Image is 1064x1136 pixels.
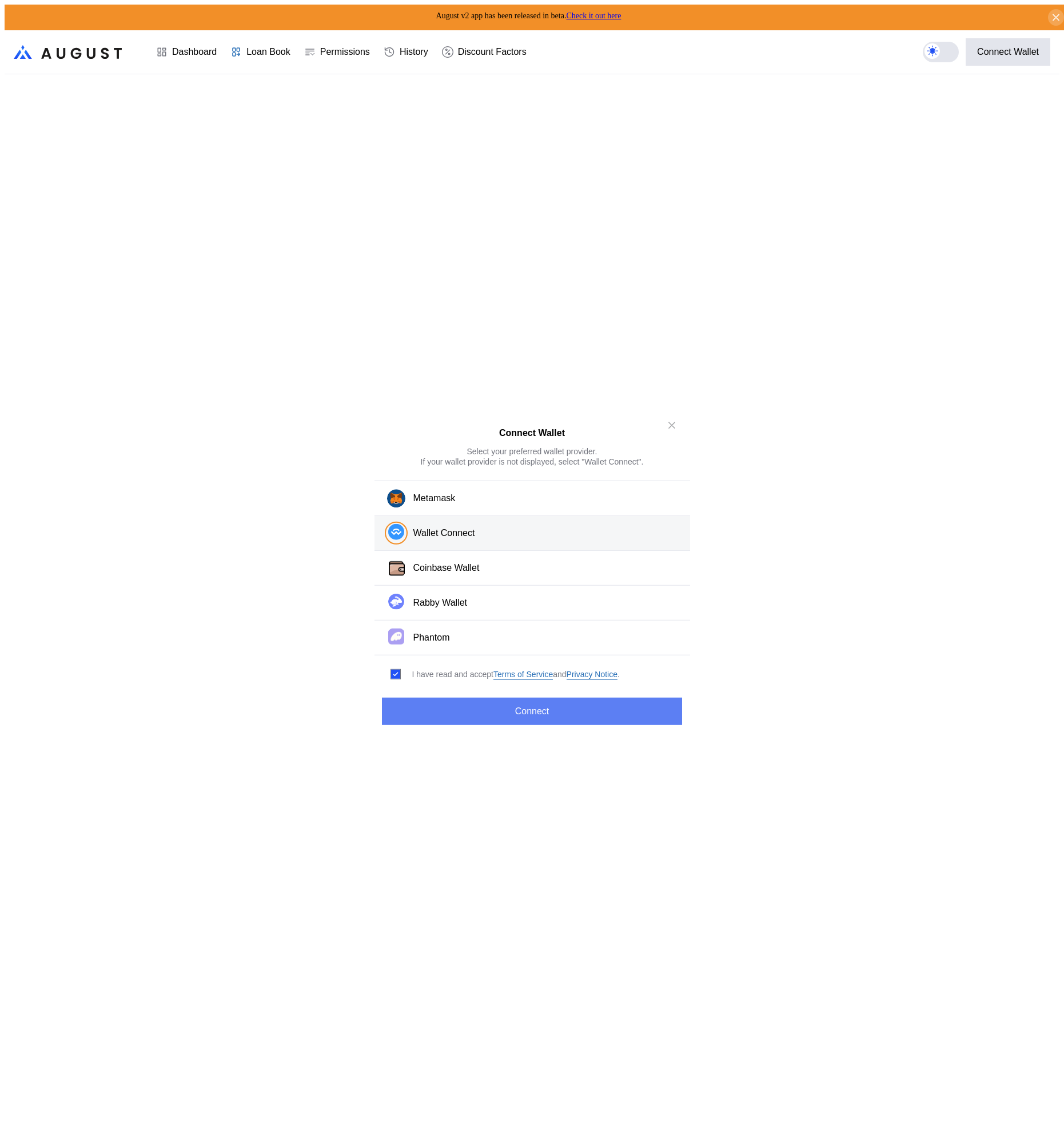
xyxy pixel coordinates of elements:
img: Phantom [388,629,404,645]
div: History [400,47,428,57]
div: Metamask [413,492,456,504]
button: Wallet Connect [374,516,690,551]
button: PhantomPhantom [374,621,690,655]
span: and [553,669,566,679]
button: Rabby WalletRabby Wallet [374,586,690,621]
button: close modal [663,416,681,434]
div: Wallet Connect [413,527,475,539]
img: Rabby Wallet [388,594,404,610]
div: Loan Book [246,47,290,57]
h2: Connect Wallet [499,428,565,438]
a: Privacy Notice [567,669,617,680]
div: Rabby Wallet [413,597,468,609]
div: Dashboard [172,47,217,57]
div: Permissions [320,47,370,57]
div: Discount Factors [458,47,527,57]
a: Check it out here [566,11,621,20]
div: If your wallet provider is not displayed, select "Wallet Connect". [421,456,644,466]
div: Coinbase Wallet [413,562,480,574]
span: August v2 app has been released in beta. [436,11,621,20]
img: Coinbase Wallet [387,559,407,578]
button: Metamask [374,481,690,516]
div: Connect Wallet [977,47,1039,57]
div: Select your preferred wallet provider. [467,446,597,456]
div: I have read and accept . [412,669,620,680]
button: Coinbase WalletCoinbase Wallet [374,551,690,586]
a: Terms of Service [493,669,553,680]
div: Phantom [413,631,450,643]
button: Connect [382,697,682,725]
